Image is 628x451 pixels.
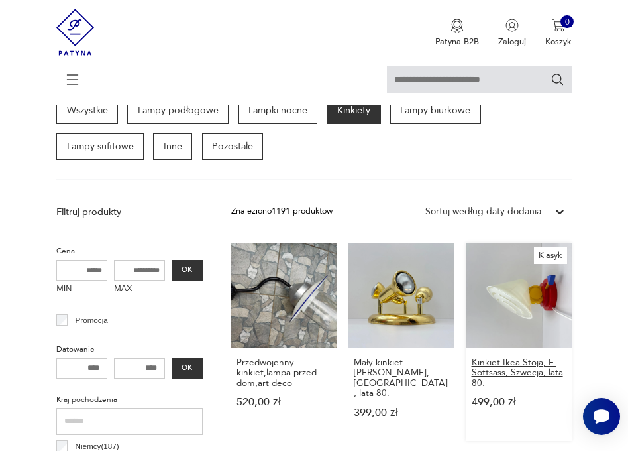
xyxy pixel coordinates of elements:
[435,19,479,48] button: Patyna B2B
[498,19,526,48] button: Zaloguj
[231,205,333,218] div: Znaleziono 1191 produktów
[545,19,572,48] button: 0Koszyk
[466,243,571,442] a: KlasykKinkiet Ikea Stoja, E. Sottsass, Szwecja, lata 80.Kinkiet Ikea Stoja, E. Sottsass, Szwecja,...
[550,72,565,87] button: Szukaj
[56,281,107,299] label: MIN
[202,133,264,160] a: Pozostałe
[498,36,526,48] p: Zaloguj
[172,358,203,379] button: OK
[354,408,448,418] p: 399,00 zł
[75,314,107,327] p: Promocja
[238,97,318,124] a: Lampki nocne
[552,19,565,32] img: Ikona koszyka
[545,36,572,48] p: Koszyk
[153,133,192,160] a: Inne
[435,19,479,48] a: Ikona medaluPatyna B2B
[390,97,481,124] a: Lampy biurkowe
[114,281,165,299] label: MAX
[348,243,454,442] a: Mały kinkiet Grossmann, Niemcy, lata 80.Mały kinkiet [PERSON_NAME], [GEOGRAPHIC_DATA], lata 80.39...
[172,260,203,281] button: OK
[236,397,331,407] p: 520,00 zł
[450,19,464,33] img: Ikona medalu
[354,357,448,398] h3: Mały kinkiet [PERSON_NAME], [GEOGRAPHIC_DATA], lata 80.
[583,398,620,435] iframe: Smartsupp widget button
[505,19,519,32] img: Ikonka użytkownika
[435,36,479,48] p: Patyna B2B
[472,357,566,388] h3: Kinkiet Ikea Stoja, E. Sottsass, Szwecja, lata 80.
[56,97,118,124] a: Wszystkie
[327,97,381,124] a: Kinkiety
[560,15,574,29] div: 0
[56,245,203,258] p: Cena
[472,397,566,407] p: 499,00 zł
[425,205,541,218] div: Sortuj według daty dodania
[231,243,337,442] a: Przedwojenny kinkiet,lampa przed dom,art decoPrzedwojenny kinkiet,lampa przed dom,art deco520,00 zł
[56,133,144,160] a: Lampy sufitowe
[127,97,229,124] a: Lampy podłogowe
[56,393,203,407] p: Kraj pochodzenia
[56,206,203,219] p: Filtruj produkty
[56,343,203,356] p: Datowanie
[236,357,331,388] h3: Przedwojenny kinkiet,lampa przed dom,art deco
